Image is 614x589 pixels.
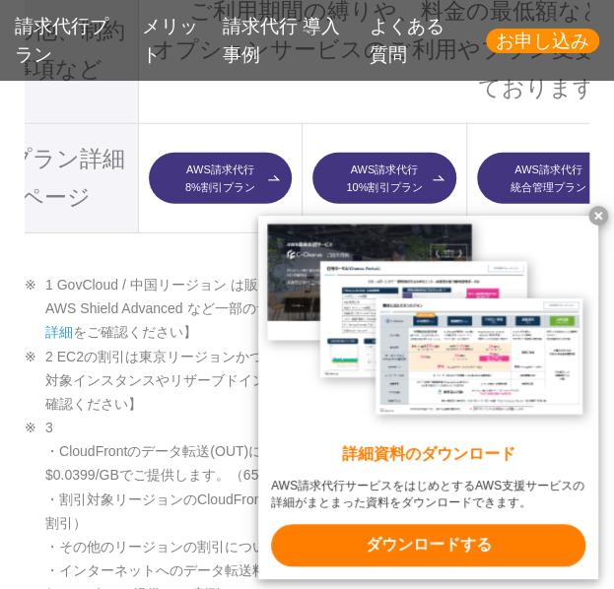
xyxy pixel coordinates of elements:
[223,12,350,69] a: 請求代行 導入事例
[486,29,599,53] a: お申し込み
[312,153,455,205] a: AWS請求代行10%割引プラン
[271,478,585,511] x-t: AWS請求代行サービスをはじめとするAWS支援サービスの詳細がまとまった資料をダウンロードできます。
[271,524,585,566] x-t: ダウンロードする
[142,12,203,69] a: メリット
[25,345,589,417] li: 2 EC2の割引は東京リージョンかつ適用OSが「Linux」の場合に限ります。 対象インスタンスやリザーブドインスタンスの割引条件など【詳しくは をご確認ください】
[25,273,589,345] li: 1 GovCloud / 中国リージョン は販売対象外です。 AWS Shield Advanced など一部のサービスは割引対象外となります。【詳しくは をご確認ください】
[370,12,462,69] a: よくある質問
[486,27,599,55] span: お申し込み
[258,216,598,579] a: 詳細資料のダウンロード AWS請求代行サービスをはじめとするAWS支援サービスの詳細がまとまった資料をダウンロードできます。 ダウンロードする
[271,443,585,466] x-t: 詳細資料のダウンロード
[149,153,292,205] a: AWS請求代行8%割引プラン
[15,12,122,69] a: 請求代行プラン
